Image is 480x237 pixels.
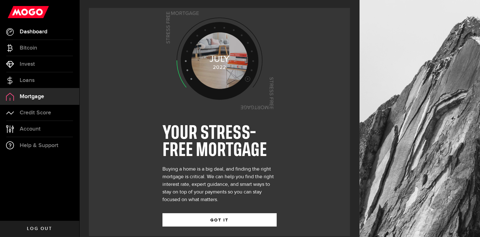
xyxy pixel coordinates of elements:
[162,213,277,227] button: GOT IT
[20,29,47,35] span: Dashboard
[20,45,37,51] span: Bitcoin
[20,94,44,99] span: Mortgage
[162,125,277,159] h1: YOUR STRESS-FREE MORTGAGE
[20,61,35,67] span: Invest
[20,126,41,132] span: Account
[27,227,52,231] span: Log out
[20,110,51,116] span: Credit Score
[20,143,58,148] span: Help & Support
[20,78,35,83] span: Loans
[162,166,277,204] div: Buying a home is a big deal, and finding the right mortgage is critical. We can help you find the...
[5,3,24,22] button: Open LiveChat chat widget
